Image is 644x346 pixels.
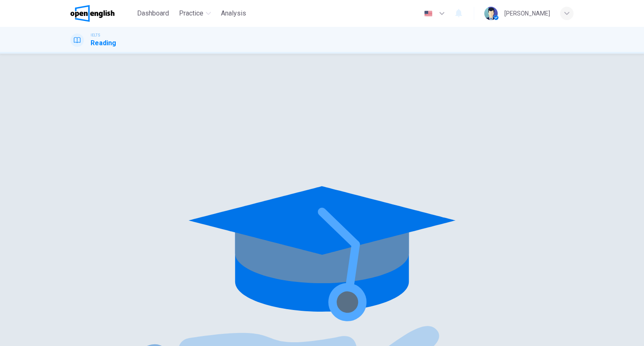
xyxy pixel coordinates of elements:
[70,5,114,22] img: OpenEnglish logo
[504,8,550,18] div: [PERSON_NAME]
[176,6,214,21] button: Practice
[218,6,249,21] button: Analysis
[137,8,169,18] span: Dashboard
[423,10,434,17] img: en
[179,8,203,18] span: Practice
[91,38,116,48] h1: Reading
[70,5,134,22] a: OpenEnglish logo
[91,32,100,38] span: IELTS
[134,6,172,21] button: Dashboard
[484,7,498,20] img: Profile picture
[221,8,246,18] span: Analysis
